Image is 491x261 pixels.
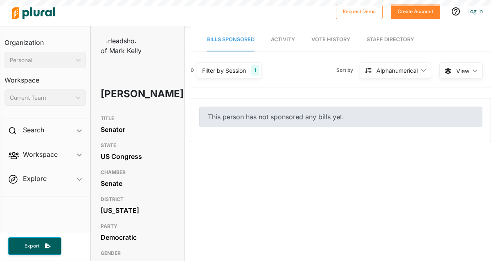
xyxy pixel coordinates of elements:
[336,4,383,19] button: Request Demo
[311,36,350,42] span: Vote History
[101,114,174,123] h3: TITLE
[202,66,246,75] div: Filter by Session
[367,28,414,51] a: Staff Directory
[101,231,174,243] div: Democratic
[101,221,174,231] h3: PARTY
[5,31,86,49] h3: Organization
[101,248,174,258] h3: GENDER
[311,28,350,51] a: Vote History
[5,68,86,86] h3: Workspace
[19,243,45,250] span: Export
[271,28,295,51] a: Activity
[207,36,255,42] span: Bills Sponsored
[336,7,383,15] a: Request Demo
[101,82,145,106] h1: [PERSON_NAME]
[207,28,255,51] a: Bills Sponsored
[101,123,174,136] div: Senator
[391,7,440,15] a: Create Account
[199,107,482,127] div: This person has not sponsored any bills yet.
[101,141,174,150] h3: STATE
[467,7,483,15] a: Log In
[101,167,174,177] h3: CHAMBER
[336,67,360,74] span: Sort by
[23,125,44,134] h2: Search
[251,65,259,76] div: 1
[10,56,72,65] div: Personal
[391,4,440,19] button: Create Account
[101,36,142,56] img: Headshot of Mark Kelly
[8,237,61,255] button: Export
[191,67,194,74] div: 0
[376,66,418,75] div: Alphanumerical
[101,204,174,216] div: [US_STATE]
[101,177,174,190] div: Senate
[10,94,72,102] div: Current Team
[456,67,469,75] span: View
[101,150,174,163] div: US Congress
[101,194,174,204] h3: DISTRICT
[271,36,295,42] span: Activity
